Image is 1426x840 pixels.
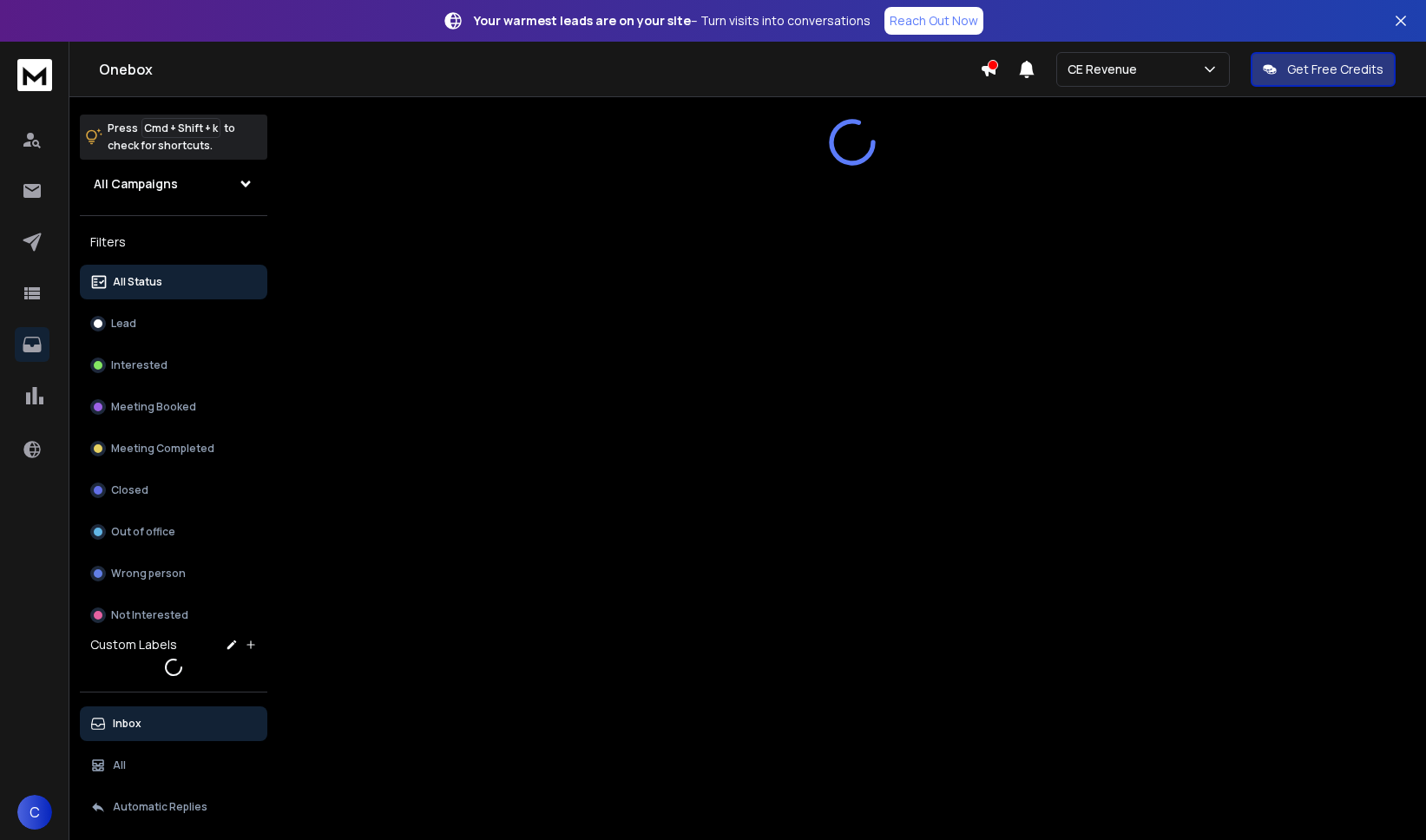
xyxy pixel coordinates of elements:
p: Lead [111,317,136,331]
img: logo [17,59,52,91]
button: Inbox [80,706,267,741]
span: Cmd + Shift + k [141,118,220,138]
button: All [80,748,267,783]
h1: All Campaigns [94,175,178,193]
p: Closed [111,483,148,497]
p: CE Revenue [1068,61,1144,78]
p: Get Free Credits [1287,61,1383,78]
h1: Onebox [99,59,980,80]
p: Inbox [113,717,141,731]
strong: Your warmest leads are on your site [474,12,691,29]
h3: Filters [80,230,267,254]
button: Meeting Completed [80,431,267,466]
p: Reach Out Now [890,12,978,30]
p: All [113,758,126,772]
button: Automatic Replies [80,790,267,824]
button: C [17,795,52,830]
a: Reach Out Now [884,7,983,35]
h3: Custom Labels [90,636,177,653]
p: Interested [111,358,168,372]
button: Interested [80,348,267,383]
button: Meeting Booked [80,390,267,424]
button: All Campaigns [80,167,267,201]
button: Lead [80,306,267,341]
p: All Status [113,275,162,289]
p: Meeting Booked [111,400,196,414]
p: – Turn visits into conversations [474,12,871,30]
button: Closed [80,473,267,508]
p: Press to check for shortcuts. [108,120,235,154]
button: Not Interested [80,598,267,633]
p: Not Interested [111,608,188,622]
button: Out of office [80,515,267,549]
button: Get Free Credits [1251,52,1396,87]
button: Wrong person [80,556,267,591]
button: All Status [80,265,267,299]
p: Wrong person [111,567,186,581]
p: Out of office [111,525,175,539]
p: Meeting Completed [111,442,214,456]
p: Automatic Replies [113,800,207,814]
